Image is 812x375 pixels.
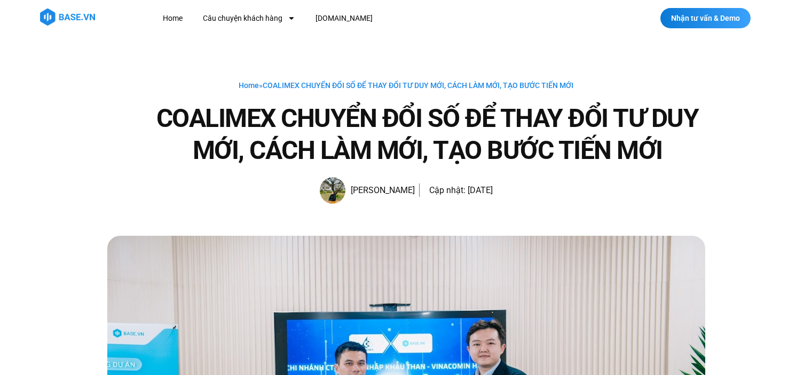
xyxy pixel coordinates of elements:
[468,185,493,195] time: [DATE]
[263,81,573,90] span: COALIMEX CHUYỂN ĐỔI SỐ ĐỂ THAY ĐỔI TƯ DUY MỚI, CÁCH LÀM MỚI, TẠO BƯỚC TIẾN MỚI
[239,81,259,90] a: Home
[320,177,415,204] a: Picture of Đoàn Đức [PERSON_NAME]
[345,183,415,198] span: [PERSON_NAME]
[671,14,740,22] span: Nhận tư vấn & Demo
[155,9,191,28] a: Home
[429,185,466,195] span: Cập nhật:
[150,102,705,166] h1: COALIMEX CHUYỂN ĐỔI SỐ ĐỂ THAY ĐỔI TƯ DUY MỚI, CÁCH LÀM MỚI, TẠO BƯỚC TIẾN MỚI
[660,8,751,28] a: Nhận tư vấn & Demo
[239,81,573,90] span: »
[155,9,569,28] nav: Menu
[308,9,381,28] a: [DOMAIN_NAME]
[195,9,303,28] a: Câu chuyện khách hàng
[320,177,345,204] img: Picture of Đoàn Đức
